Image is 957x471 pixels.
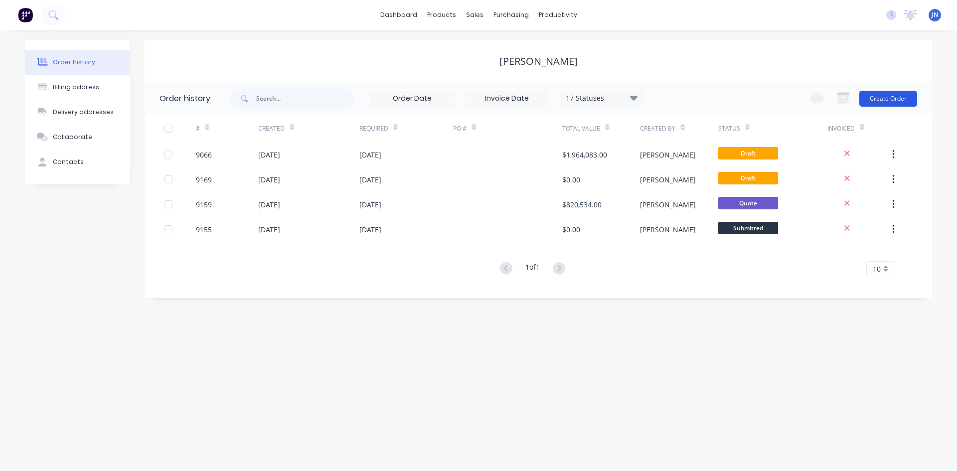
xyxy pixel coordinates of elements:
div: sales [461,7,488,22]
input: Search... [256,89,355,109]
span: 10 [873,264,881,274]
div: Delivery addresses [53,108,114,117]
div: # [196,124,200,133]
div: 9066 [196,150,212,160]
div: Created [258,124,285,133]
span: JN [932,10,938,19]
div: [DATE] [359,224,381,235]
div: productivity [534,7,582,22]
div: Total Value [562,124,600,133]
div: Total Value [562,115,640,142]
div: Created By [640,115,718,142]
div: Order history [53,58,95,67]
div: [PERSON_NAME] [640,199,696,210]
div: 1 of 1 [525,262,540,276]
div: Required [359,124,388,133]
div: Created By [640,124,675,133]
button: Collaborate [25,125,130,150]
input: Order Date [370,91,454,106]
div: Status [718,124,740,133]
span: Submitted [718,222,778,234]
div: $0.00 [562,174,580,185]
div: [PERSON_NAME] [640,174,696,185]
div: purchasing [488,7,534,22]
div: [PERSON_NAME] [499,55,578,67]
div: [PERSON_NAME] [640,150,696,160]
div: Invoiced [827,124,855,133]
div: PO # [453,124,467,133]
div: Order history [159,93,210,105]
div: Required [359,115,453,142]
div: Billing address [53,83,99,92]
button: Create Order [859,91,917,107]
div: products [422,7,461,22]
div: 9155 [196,224,212,235]
div: $0.00 [562,224,580,235]
div: [PERSON_NAME] [640,224,696,235]
div: PO # [453,115,562,142]
div: Status [718,115,827,142]
div: Invoiced [827,115,890,142]
img: Factory [18,7,33,22]
div: [DATE] [359,174,381,185]
button: Contacts [25,150,130,174]
div: Contacts [53,157,84,166]
div: $820,534.00 [562,199,602,210]
button: Billing address [25,75,130,100]
span: Draft [718,172,778,184]
input: Invoice Date [465,91,549,106]
div: [DATE] [258,199,280,210]
a: dashboard [375,7,422,22]
div: [DATE] [258,174,280,185]
div: 9169 [196,174,212,185]
div: 9159 [196,199,212,210]
span: Draft [718,147,778,159]
div: Created [258,115,359,142]
button: Delivery addresses [25,100,130,125]
div: [DATE] [359,199,381,210]
div: Collaborate [53,133,92,142]
div: [DATE] [258,224,280,235]
button: Order history [25,50,130,75]
div: 17 Statuses [560,93,643,104]
div: [DATE] [258,150,280,160]
span: Quote [718,197,778,209]
div: # [196,115,258,142]
div: [DATE] [359,150,381,160]
div: $1,964,083.00 [562,150,607,160]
